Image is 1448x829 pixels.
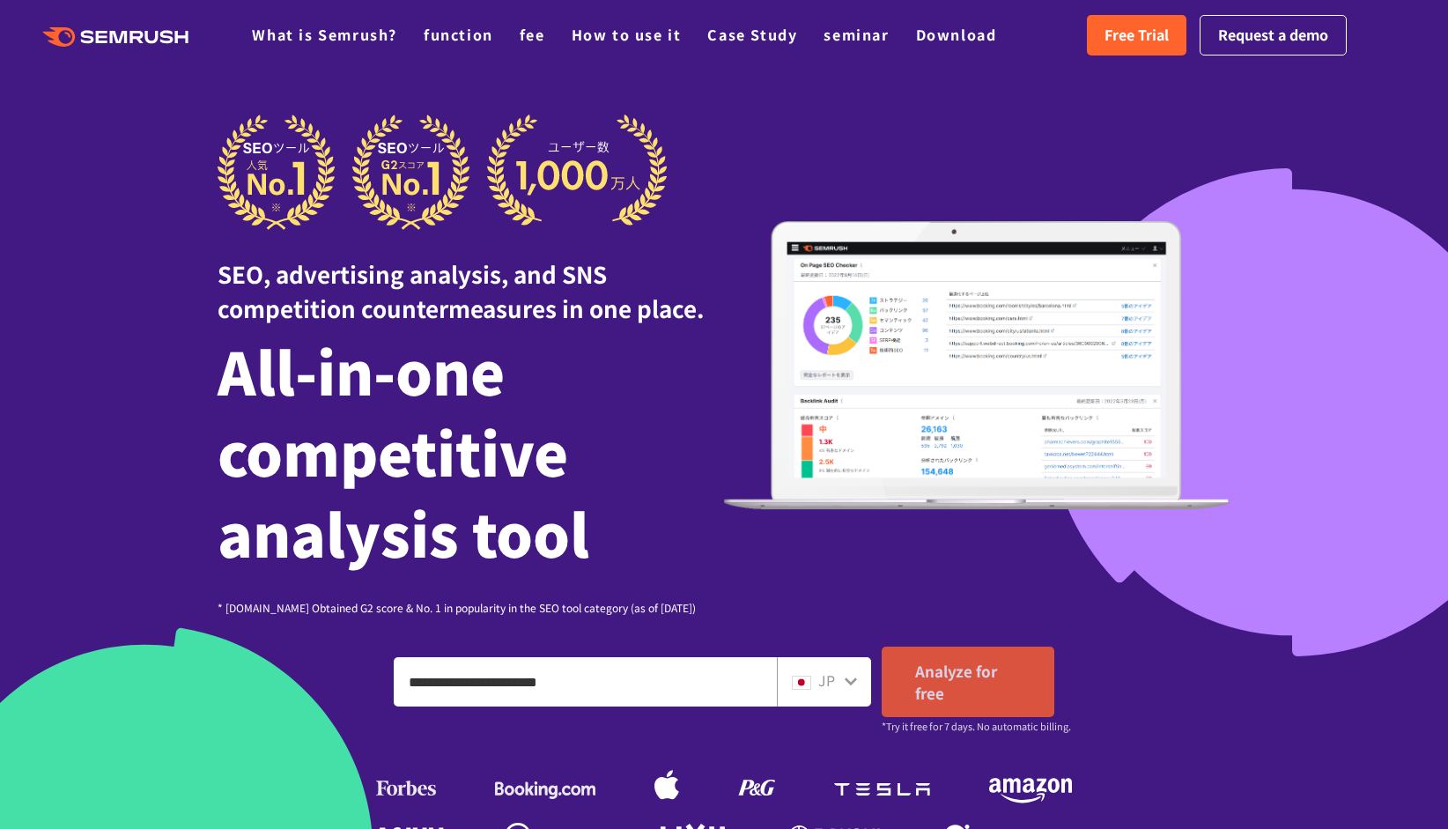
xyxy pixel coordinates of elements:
[395,658,776,706] input: Enter your domain, keyword or URL
[882,647,1054,717] a: Analyze for free
[218,230,724,325] div: SEO, advertising analysis, and SNS competition countermeasures in one place.
[218,599,724,616] div: * [DOMAIN_NAME] Obtained G2 score & No. 1 in popularity in the SEO tool category (as of [DATE])
[1104,24,1169,47] span: Free Trial
[1200,15,1347,56] a: Request a demo
[824,24,889,45] a: seminar
[520,24,545,45] a: fee
[707,24,797,45] a: Case Study
[1087,15,1186,56] a: Free Trial
[1218,24,1328,47] span: Request a demo
[252,24,397,45] a: What is Semrush?
[424,24,493,45] a: function
[882,718,1071,735] small: *Try it free for 7 days. No automatic billing.
[218,329,724,573] h1: All-in-one competitive analysis tool
[916,24,997,45] a: Download
[572,24,682,45] a: How to use it
[818,670,835,691] span: JP
[915,660,997,704] span: Analyze for free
